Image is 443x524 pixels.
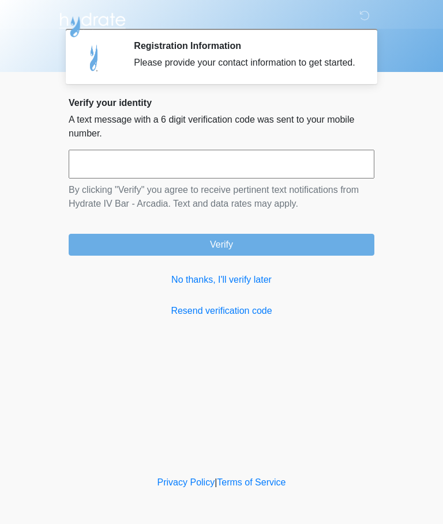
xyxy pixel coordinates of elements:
a: Terms of Service [217,477,286,487]
img: Hydrate IV Bar - Arcadia Logo [57,9,127,38]
a: Resend verification code [69,304,374,318]
a: | [215,477,217,487]
p: A text message with a 6 digit verification code was sent to your mobile number. [69,113,374,141]
a: No thanks, I'll verify later [69,273,374,287]
p: By clicking "Verify" you agree to receive pertinent text notifications from Hydrate IV Bar - Arca... [69,183,374,211]
img: Agent Avatar [77,40,112,75]
h2: Verify your identity [69,97,374,108]
div: Please provide your contact information to get started. [134,56,357,70]
button: Verify [69,234,374,256]
a: Privacy Policy [157,477,215,487]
